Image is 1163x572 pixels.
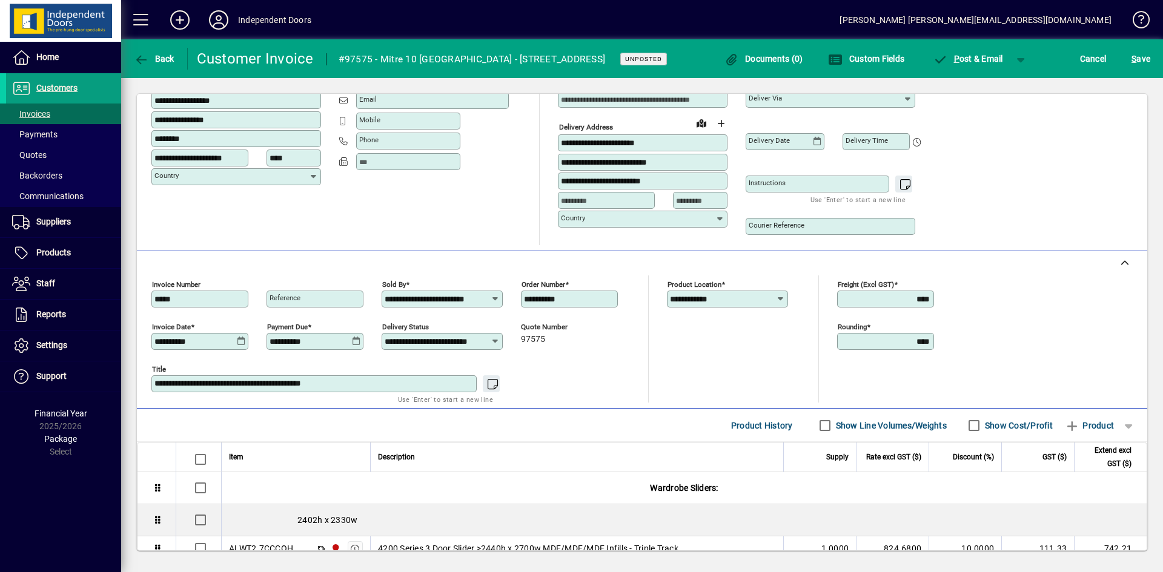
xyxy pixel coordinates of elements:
[44,434,77,444] span: Package
[12,191,84,201] span: Communications
[929,536,1001,561] td: 10.0000
[398,392,493,406] mat-hint: Use 'Enter' to start a new line
[838,323,867,331] mat-label: Rounding
[731,416,793,435] span: Product History
[152,280,200,289] mat-label: Invoice number
[521,323,594,331] span: Quote number
[359,95,377,104] mat-label: Email
[933,54,1003,64] span: ost & Email
[12,171,62,180] span: Backorders
[522,280,565,289] mat-label: Order number
[12,150,47,160] span: Quotes
[721,48,806,70] button: Documents (0)
[726,415,798,436] button: Product History
[134,54,174,64] span: Back
[131,48,177,70] button: Back
[6,104,121,124] a: Invoices
[6,269,121,299] a: Staff
[36,248,71,257] span: Products
[6,300,121,330] a: Reports
[12,130,58,139] span: Payments
[749,221,804,229] mat-label: Courier Reference
[724,54,803,64] span: Documents (0)
[1059,415,1120,436] button: Product
[838,280,894,289] mat-label: Freight (excl GST)
[825,48,907,70] button: Custom Fields
[692,113,711,133] a: View on map
[197,49,314,68] div: Customer Invoice
[1128,48,1153,70] button: Save
[561,214,585,222] mat-label: Country
[927,48,1009,70] button: Post & Email
[521,335,545,344] span: 97575
[1042,450,1067,464] span: GST ($)
[154,171,179,180] mat-label: Country
[359,136,379,144] mat-label: Phone
[1074,536,1147,561] td: 742.21
[35,409,87,418] span: Financial Year
[152,365,166,373] mat-label: Title
[339,50,606,69] div: #97575 - Mitre 10 [GEOGRAPHIC_DATA] - [STREET_ADDRESS]
[6,238,121,268] a: Products
[229,542,293,554] div: ALWT2.7CCCOH
[1080,49,1107,68] span: Cancel
[6,42,121,73] a: Home
[382,323,429,331] mat-label: Delivery status
[229,450,244,464] span: Item
[6,124,121,145] a: Payments
[161,9,199,31] button: Add
[152,323,191,331] mat-label: Invoice date
[668,280,721,289] mat-label: Product location
[36,83,78,93] span: Customers
[625,55,662,63] span: Unposted
[6,361,121,392] a: Support
[328,542,342,555] span: Christchurch
[846,136,888,145] mat-label: Delivery time
[6,207,121,237] a: Suppliers
[6,186,121,206] a: Communications
[828,54,904,64] span: Custom Fields
[866,450,921,464] span: Rate excl GST ($)
[270,294,300,302] mat-label: Reference
[199,9,238,31] button: Profile
[121,48,188,70] app-page-header-button: Back
[1077,48,1110,70] button: Cancel
[222,504,1147,536] div: 2402h x 2330w
[36,371,67,381] span: Support
[711,114,731,133] button: Choose address
[36,278,55,288] span: Staff
[1124,2,1148,42] a: Knowledge Base
[833,419,947,432] label: Show Line Volumes/Weights
[378,450,415,464] span: Description
[222,472,1147,504] div: Wardrobe Sliders:
[378,542,678,554] span: 4200 Series 3 Door Slider >2440h x 2700w MDF/MDF/MDF Infills - Triple Track
[1001,536,1074,561] td: 111.33
[749,179,786,187] mat-label: Instructions
[821,542,849,554] span: 1.0000
[359,116,380,124] mat-label: Mobile
[1082,444,1132,470] span: Extend excl GST ($)
[36,52,59,62] span: Home
[953,450,994,464] span: Discount (%)
[382,280,406,289] mat-label: Sold by
[954,54,959,64] span: P
[6,145,121,165] a: Quotes
[36,309,66,319] span: Reports
[982,419,1053,432] label: Show Cost/Profit
[810,192,906,206] mat-hint: Use 'Enter' to start a new line
[1065,416,1114,435] span: Product
[238,10,311,30] div: Independent Doors
[749,136,790,145] mat-label: Delivery date
[267,323,308,331] mat-label: Payment due
[840,10,1112,30] div: [PERSON_NAME] [PERSON_NAME][EMAIL_ADDRESS][DOMAIN_NAME]
[6,330,121,361] a: Settings
[864,542,921,554] div: 824.6800
[749,94,782,102] mat-label: Deliver via
[826,450,849,464] span: Supply
[6,165,121,186] a: Backorders
[1132,54,1136,64] span: S
[36,217,71,226] span: Suppliers
[36,340,67,350] span: Settings
[1132,49,1150,68] span: ave
[12,109,50,119] span: Invoices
